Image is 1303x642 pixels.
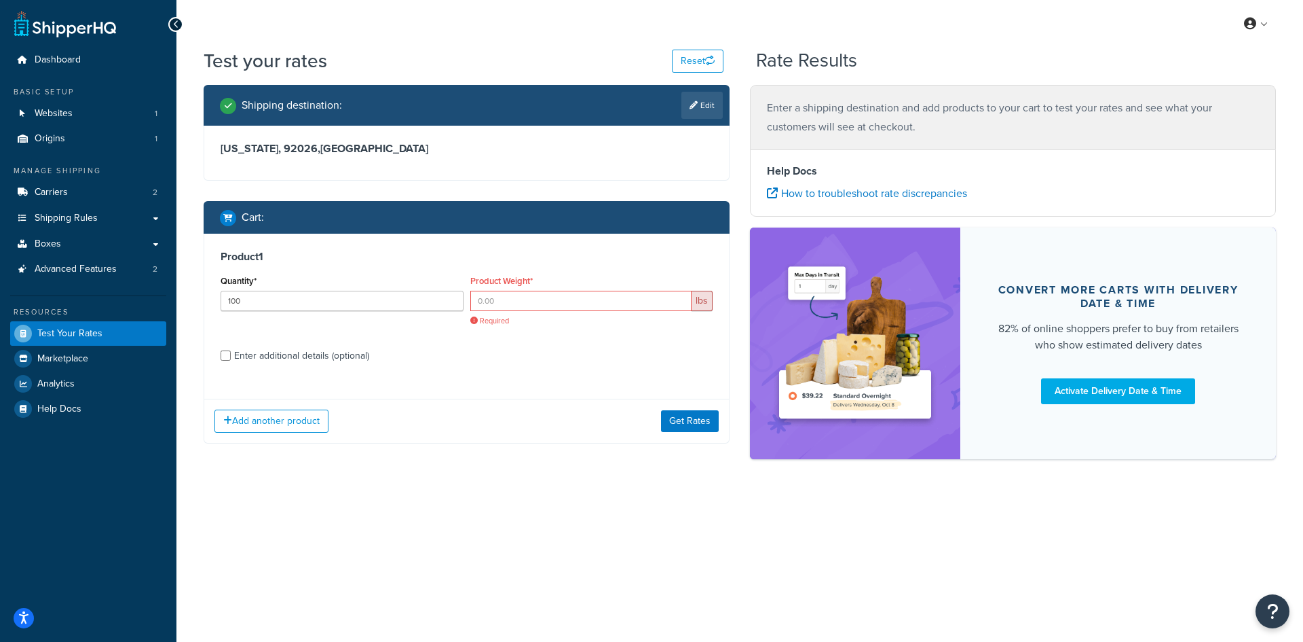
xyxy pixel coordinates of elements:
div: Convert more carts with delivery date & time [993,283,1243,310]
a: Dashboard [10,48,166,73]
span: 2 [153,187,157,198]
div: Basic Setup [10,86,166,98]
h2: Rate Results [756,50,857,71]
span: Dashboard [35,54,81,66]
a: Test Your Rates [10,321,166,346]
li: Origins [10,126,166,151]
a: Edit [681,92,723,119]
li: Websites [10,101,166,126]
input: 0 [221,291,464,311]
a: How to troubleshoot rate discrepancies [767,185,967,201]
button: Open Resource Center [1255,594,1289,628]
span: 1 [155,108,157,120]
span: lbs [692,291,713,311]
button: Reset [672,50,723,73]
a: Marketplace [10,346,166,371]
a: Help Docs [10,397,166,421]
h3: [US_STATE], 92026 , [GEOGRAPHIC_DATA] [221,142,713,156]
span: Analytics [37,378,75,390]
a: Boxes [10,232,166,257]
div: Manage Shipping [10,165,166,177]
span: Origins [35,133,65,145]
span: Test Your Rates [37,328,102,340]
a: Carriers2 [10,180,166,205]
h2: Cart : [242,211,264,224]
button: Add another product [214,410,328,433]
label: Quantity* [221,276,257,286]
div: Enter additional details (optional) [234,346,369,365]
h1: Test your rates [204,48,327,74]
h2: Shipping destination : [242,99,342,111]
div: Resources [10,306,166,318]
h3: Product 1 [221,250,713,264]
span: Carriers [35,187,68,198]
h4: Help Docs [767,163,1259,179]
label: Product Weight* [470,276,533,286]
img: feature-image-ddt-36eae7f7280da8017bfb280eaccd9c446f90b1fe08728e4019434db127062ab4.png [770,248,940,439]
span: Required [470,316,713,326]
input: 0.00 [470,291,692,311]
li: Carriers [10,180,166,205]
button: Get Rates [661,410,719,432]
p: Enter a shipping destination and add products to your cart to test your rates and see what your c... [767,99,1259,137]
div: 82% of online shoppers prefer to buy from retailers who show estimated delivery dates [993,321,1243,353]
span: Websites [35,108,73,120]
a: Advanced Features2 [10,257,166,282]
span: 1 [155,133,157,145]
a: Websites1 [10,101,166,126]
a: Shipping Rules [10,206,166,231]
a: Activate Delivery Date & Time [1041,378,1195,404]
span: Help Docs [37,404,81,415]
span: Advanced Features [35,264,117,275]
a: Analytics [10,372,166,396]
span: Boxes [35,238,61,250]
span: Marketplace [37,353,88,365]
input: Enter additional details (optional) [221,351,231,361]
span: 2 [153,264,157,275]
a: Origins1 [10,126,166,151]
span: Shipping Rules [35,213,98,224]
li: Advanced Features [10,257,166,282]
